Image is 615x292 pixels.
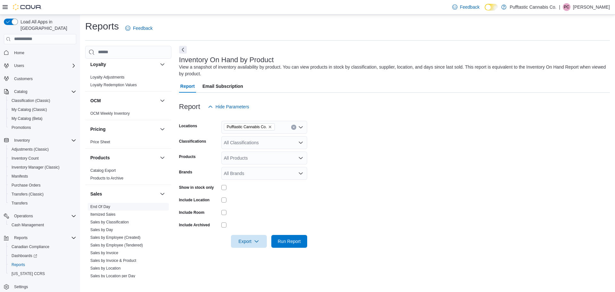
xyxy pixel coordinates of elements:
[6,154,79,163] button: Inventory Count
[573,3,610,11] p: [PERSON_NAME]
[12,98,50,103] span: Classification (Classic)
[90,235,141,240] a: Sales by Employee (Created)
[12,271,45,276] span: [US_STATE] CCRS
[90,154,157,161] button: Products
[18,19,76,31] span: Load All Apps in [GEOGRAPHIC_DATA]
[231,235,267,248] button: Export
[12,253,37,258] span: Dashboards
[90,111,130,116] a: OCM Weekly Inventory
[90,258,136,263] a: Sales by Invoice & Product
[90,274,135,278] a: Sales by Location per Day
[90,139,110,145] span: Price Sheet
[9,252,40,260] a: Dashboards
[90,97,101,104] h3: OCM
[6,242,79,251] button: Canadian Compliance
[14,63,24,68] span: Users
[271,235,307,248] button: Run Report
[179,170,192,175] label: Brands
[12,244,49,249] span: Canadian Compliance
[1,61,79,70] button: Users
[9,124,34,131] a: Promotions
[9,181,76,189] span: Purchase Orders
[12,88,76,96] span: Catalog
[12,147,49,152] span: Adjustments (Classic)
[12,62,27,70] button: Users
[564,3,570,11] span: PC
[159,154,166,162] button: Products
[6,199,79,208] button: Transfers
[9,124,76,131] span: Promotions
[1,282,79,291] button: Settings
[12,212,36,220] button: Operations
[216,104,249,110] span: Hide Parameters
[179,139,206,144] label: Classifications
[12,125,31,130] span: Promotions
[6,221,79,229] button: Cash Management
[12,222,44,228] span: Cash Management
[9,221,76,229] span: Cash Management
[12,116,43,121] span: My Catalog (Beta)
[13,4,42,10] img: Cova
[123,22,155,35] a: Feedback
[90,61,106,68] h3: Loyalty
[12,283,76,291] span: Settings
[90,251,118,255] a: Sales by Invoice
[1,233,79,242] button: Reports
[291,125,296,130] button: Clear input
[450,1,482,13] a: Feedback
[90,82,137,88] span: Loyalty Redemption Values
[90,75,125,80] span: Loyalty Adjustments
[9,252,76,260] span: Dashboards
[90,204,110,209] a: End Of Day
[9,190,46,198] a: Transfers (Classic)
[9,115,76,122] span: My Catalog (Beta)
[9,172,76,180] span: Manifests
[9,172,30,180] a: Manifests
[14,50,24,55] span: Home
[9,115,45,122] a: My Catalog (Beta)
[1,136,79,145] button: Inventory
[90,227,113,232] span: Sales by Day
[90,266,121,271] span: Sales by Location
[9,190,76,198] span: Transfers (Classic)
[180,80,195,93] span: Report
[298,140,303,145] button: Open list of options
[159,61,166,68] button: Loyalty
[90,75,125,79] a: Loyalty Adjustments
[510,3,556,11] p: Pufftastic Cannabis Co.
[12,75,35,83] a: Customers
[12,137,76,144] span: Inventory
[12,283,30,291] a: Settings
[9,181,43,189] a: Purchase Orders
[159,125,166,133] button: Pricing
[224,123,275,130] span: Pufftastic Cannabis Co.
[90,126,157,132] button: Pricing
[179,103,200,111] h3: Report
[298,171,303,176] button: Open list of options
[9,243,76,251] span: Canadian Compliance
[9,199,76,207] span: Transfers
[90,168,116,173] span: Catalog Export
[12,212,76,220] span: Operations
[1,87,79,96] button: Catalog
[235,235,263,248] span: Export
[14,89,27,94] span: Catalog
[14,235,28,240] span: Reports
[1,74,79,83] button: Customers
[179,56,274,64] h3: Inventory On Hand by Product
[12,262,25,267] span: Reports
[90,154,110,161] h3: Products
[179,197,209,203] label: Include Location
[14,213,33,219] span: Operations
[14,76,33,81] span: Customers
[12,62,76,70] span: Users
[90,191,157,197] button: Sales
[12,234,30,242] button: Reports
[12,165,60,170] span: Inventory Manager (Classic)
[6,123,79,132] button: Promotions
[90,61,157,68] button: Loyalty
[6,260,79,269] button: Reports
[6,145,79,154] button: Adjustments (Classic)
[90,83,137,87] a: Loyalty Redemption Values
